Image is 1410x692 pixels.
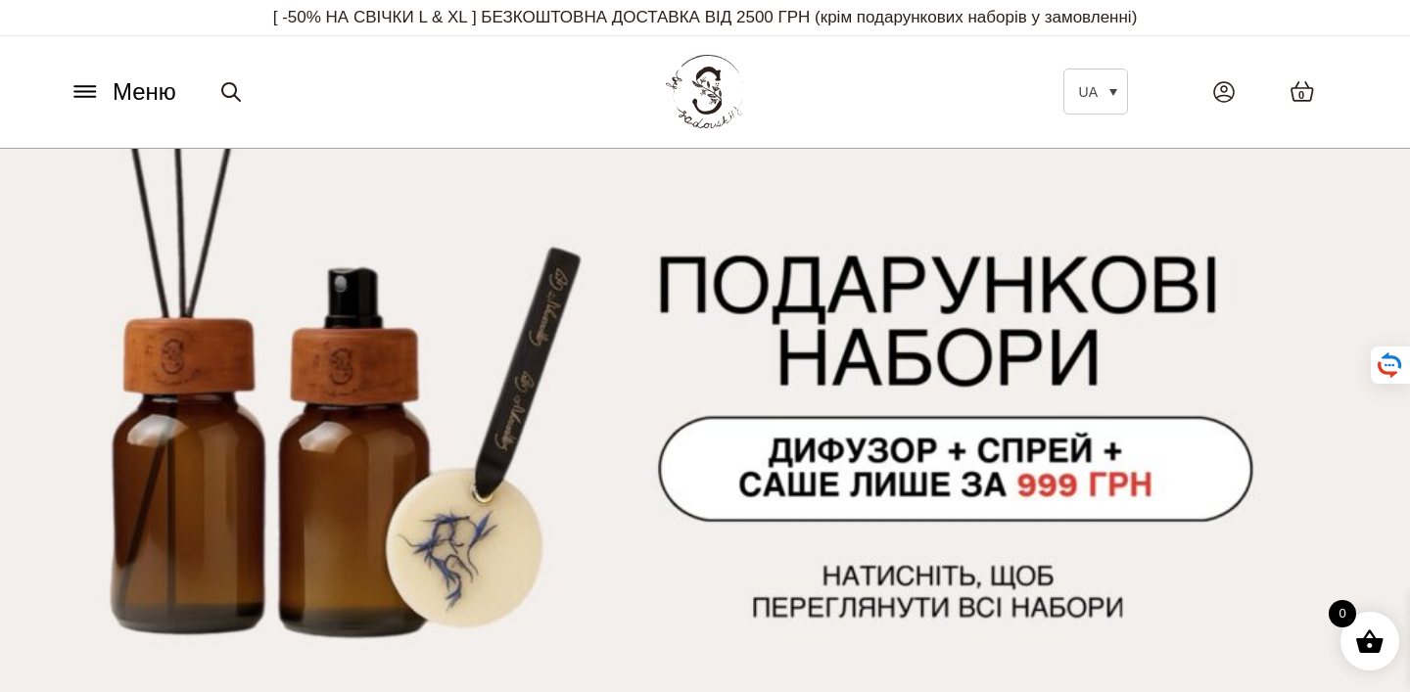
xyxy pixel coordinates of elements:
[1270,61,1335,122] a: 0
[666,55,744,128] img: BY SADOVSKIY
[1298,87,1304,104] span: 0
[64,73,182,111] button: Меню
[1063,69,1128,115] a: UA
[113,74,176,110] span: Меню
[1079,84,1098,100] span: UA
[1329,600,1356,627] span: 0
